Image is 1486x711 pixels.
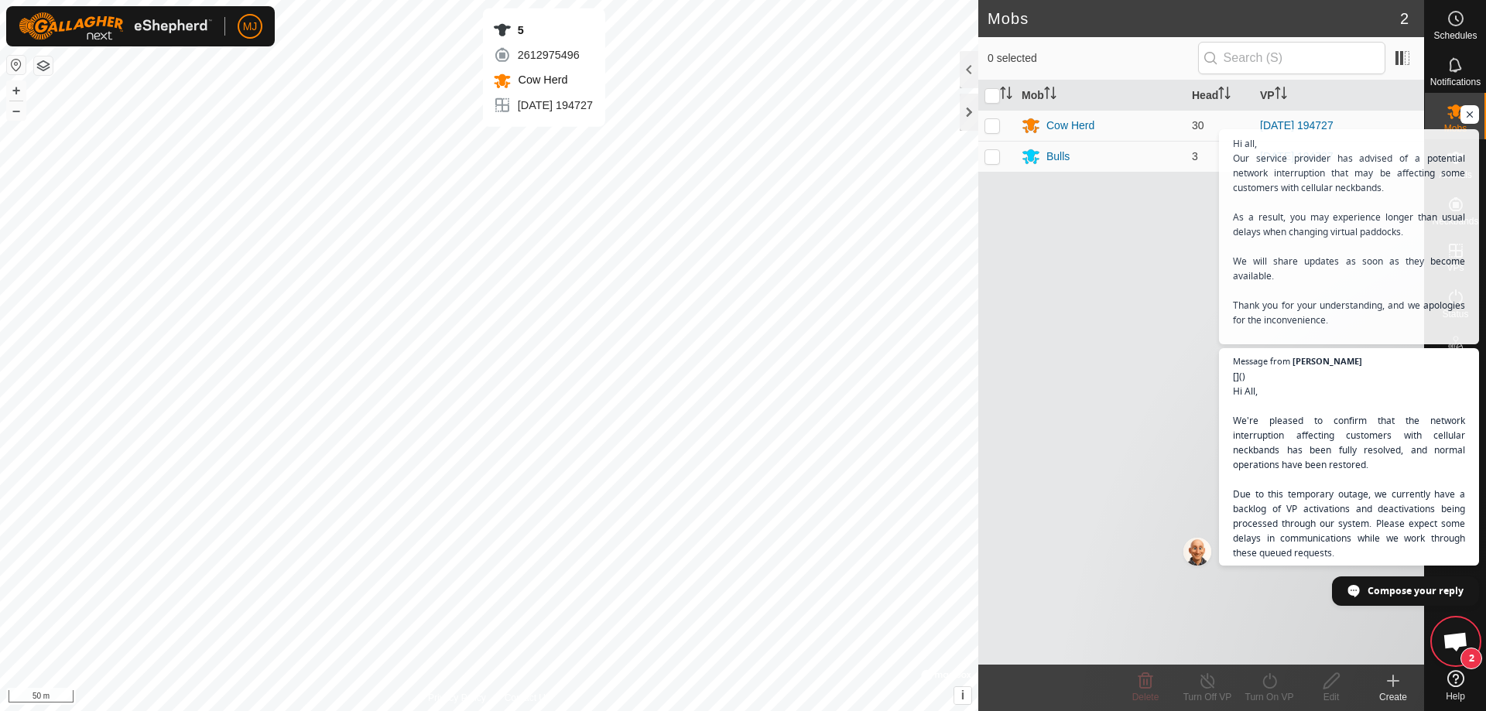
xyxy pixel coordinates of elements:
[961,689,964,702] span: i
[1446,692,1465,701] span: Help
[1362,690,1424,704] div: Create
[1300,690,1362,704] div: Edit
[243,19,258,35] span: MJ
[1260,119,1334,132] a: [DATE] 194727
[1233,369,1465,678] span: []() Hi All, We're pleased to confirm that the network interruption affecting customers with cell...
[1368,577,1464,604] span: Compose your reply
[34,56,53,75] button: Map Layers
[7,56,26,74] button: Reset Map
[1198,42,1385,74] input: Search (S)
[505,691,550,705] a: Contact Us
[1046,149,1070,165] div: Bulls
[1433,31,1477,40] span: Schedules
[493,96,593,115] div: [DATE] 194727
[1044,89,1056,101] p-sorticon: Activate to sort
[1425,664,1486,707] a: Help
[1186,80,1254,111] th: Head
[1254,80,1424,111] th: VP
[515,73,568,86] span: Cow Herd
[1238,690,1300,704] div: Turn On VP
[1000,89,1012,101] p-sorticon: Activate to sort
[1192,150,1198,162] span: 3
[1015,80,1186,111] th: Mob
[1444,124,1467,133] span: Mobs
[7,101,26,120] button: –
[493,21,593,39] div: 5
[954,687,971,704] button: i
[1132,692,1159,702] span: Delete
[1430,77,1481,87] span: Notifications
[988,50,1198,67] span: 0 selected
[1192,119,1204,132] span: 30
[1046,118,1094,134] div: Cow Herd
[1233,357,1290,365] span: Message from
[428,691,486,705] a: Privacy Policy
[988,9,1400,28] h2: Mobs
[1433,618,1479,665] div: Open chat
[1460,648,1482,669] span: 2
[1400,7,1409,30] span: 2
[19,12,212,40] img: Gallagher Logo
[7,81,26,100] button: +
[1218,89,1231,101] p-sorticon: Activate to sort
[1233,136,1465,357] span: Hi all, Our service provider has advised of a potential network interruption that may be affectin...
[493,46,593,64] div: 2612975496
[1176,690,1238,704] div: Turn Off VP
[1275,89,1287,101] p-sorticon: Activate to sort
[1293,357,1362,365] span: [PERSON_NAME]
